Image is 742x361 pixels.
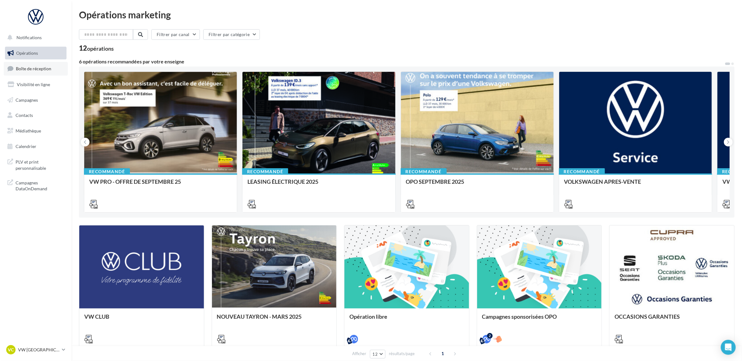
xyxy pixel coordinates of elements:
div: Recommandé [401,168,447,175]
div: VW CLUB [84,313,199,326]
span: VC [8,347,14,353]
span: 12 [373,352,378,357]
div: OPO SEPTEMBRE 2025 [406,178,549,191]
button: 12 [370,350,386,359]
a: Campagnes DataOnDemand [4,176,68,194]
span: Boîte de réception [16,66,51,71]
a: Médiathèque [4,124,68,137]
span: Contacts [16,113,33,118]
div: Campagnes sponsorisées OPO [482,313,597,326]
a: Campagnes [4,94,68,107]
span: Calendrier [16,144,36,149]
span: 1 [438,349,448,359]
span: Opérations [16,50,38,56]
div: VOLKSWAGEN APRES-VENTE [564,178,707,191]
div: Open Intercom Messenger [721,340,736,355]
span: Afficher [353,351,366,357]
div: NOUVEAU TAYRON - MARS 2025 [217,313,332,326]
div: Opération libre [349,313,464,326]
div: OCCASIONS GARANTIES [615,313,729,326]
a: Boîte de réception [4,62,68,75]
div: Recommandé [84,168,130,175]
a: Visibilité en ligne [4,78,68,91]
a: PLV et print personnalisable [4,155,68,174]
a: Contacts [4,109,68,122]
div: opérations [87,46,114,51]
div: Recommandé [242,168,288,175]
div: VW PRO - OFFRE DE SEPTEMBRE 25 [89,178,232,191]
span: Visibilité en ligne [17,82,50,87]
div: 12 [79,45,114,52]
p: VW [GEOGRAPHIC_DATA] [18,347,59,353]
button: Notifications [4,31,65,44]
button: Filtrer par catégorie [203,29,260,40]
span: Médiathèque [16,128,41,133]
button: Filtrer par canal [151,29,200,40]
span: Notifications [16,35,42,40]
span: résultats/page [389,351,415,357]
div: 2 [487,333,493,339]
div: 6 opérations recommandées par votre enseigne [79,59,725,64]
a: VC VW [GEOGRAPHIC_DATA] [5,344,67,356]
div: Recommandé [559,168,605,175]
a: Calendrier [4,140,68,153]
span: Campagnes [16,97,38,102]
span: PLV et print personnalisable [16,158,64,171]
div: LEASING ÉLECTRIQUE 2025 [247,178,390,191]
a: Opérations [4,47,68,60]
span: Campagnes DataOnDemand [16,178,64,192]
div: Opérations marketing [79,10,735,19]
